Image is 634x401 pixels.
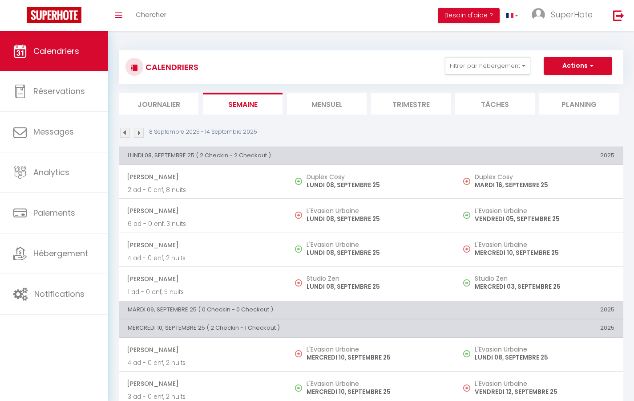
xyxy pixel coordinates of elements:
p: 2 ad - 0 enf, 8 nuits [128,185,278,195]
p: VENDREDI 12, SEPTEMBRE 25 [475,387,614,397]
h5: L'Evasion Urbaine [475,207,614,214]
img: NO IMAGE [295,350,302,357]
span: Hébergement [33,248,88,259]
span: [PERSON_NAME] [127,375,278,392]
img: NO IMAGE [463,246,470,253]
img: NO IMAGE [463,212,470,219]
h5: L'Evasion Urbaine [307,380,446,387]
th: LUNDI 08, SEPTEMBRE 25 ( 2 Checkin - 2 Checkout ) [119,147,455,164]
li: Semaine [203,93,283,115]
span: [PERSON_NAME] [127,202,278,219]
img: NO IMAGE [463,279,470,286]
th: MERCREDI 10, SEPTEMBRE 25 ( 2 Checkin - 1 Checkout ) [119,319,455,337]
span: Chercher [136,10,166,19]
span: [PERSON_NAME] [127,270,278,287]
span: Analytics [33,167,69,178]
button: Ouvrir le widget de chat LiveChat [7,4,34,30]
span: Calendriers [33,45,79,57]
p: 8 Septembre 2025 - 14 Septembre 2025 [149,128,257,136]
p: 4 ad - 0 enf, 2 nuits [128,358,278,368]
th: MARDI 09, SEPTEMBRE 25 ( 0 Checkin - 0 Checkout ) [119,301,455,319]
p: LUNDI 08, SEPTEMBRE 25 [307,282,446,291]
h5: Studio Zen [475,275,614,282]
p: MERCREDI 03, SEPTEMBRE 25 [475,282,614,291]
p: MERCREDI 10, SEPTEMBRE 25 [307,353,446,362]
span: Messages [33,126,74,137]
span: Notifications [34,288,85,299]
p: MERCREDI 10, SEPTEMBRE 25 [307,387,446,397]
p: MARDI 16, SEPTEMBRE 25 [475,180,614,190]
img: Super Booking [27,7,81,23]
span: Réservations [33,86,85,97]
img: NO IMAGE [463,385,470,392]
h5: L'Evasion Urbaine [475,380,614,387]
h3: CALENDRIERS [143,57,198,77]
th: 2025 [455,301,623,319]
button: Actions [544,57,612,75]
p: LUNDI 08, SEPTEMBRE 25 [307,248,446,258]
th: 2025 [455,319,623,337]
p: VENDREDI 05, SEPTEMBRE 25 [475,214,614,224]
img: ... [532,8,545,21]
span: SuperHote [551,9,593,20]
li: Tâches [455,93,535,115]
img: NO IMAGE [463,350,470,357]
h5: L'Evasion Urbaine [307,207,446,214]
p: LUNDI 08, SEPTEMBRE 25 [307,180,446,190]
button: Besoin d'aide ? [438,8,500,23]
h5: Duplex Cosy [475,173,614,180]
p: MERCREDI 10, SEPTEMBRE 25 [475,248,614,258]
p: 1 ad - 0 enf, 5 nuits [128,287,278,297]
h5: L'Evasion Urbaine [307,346,446,353]
img: logout [613,10,624,21]
span: Paiements [33,207,75,218]
li: Mensuel [287,93,367,115]
h5: L'Evasion Urbaine [307,241,446,248]
img: NO IMAGE [295,279,302,286]
p: 6 ad - 0 enf, 3 nuits [128,219,278,229]
img: NO IMAGE [463,178,470,185]
span: [PERSON_NAME] [127,168,278,185]
li: Planning [539,93,619,115]
span: [PERSON_NAME] [127,237,278,254]
li: Journalier [119,93,198,115]
h5: L'Evasion Urbaine [475,346,614,353]
p: LUNDI 08, SEPTEMBRE 25 [475,353,614,362]
li: Trimestre [371,93,451,115]
h5: L'Evasion Urbaine [475,241,614,248]
p: LUNDI 08, SEPTEMBRE 25 [307,214,446,224]
button: Filtrer par hébergement [445,57,530,75]
img: NO IMAGE [295,212,302,219]
p: 4 ad - 0 enf, 2 nuits [128,254,278,263]
h5: Duplex Cosy [307,173,446,180]
h5: Studio Zen [307,275,446,282]
th: 2025 [455,147,623,164]
span: [PERSON_NAME] [127,341,278,358]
